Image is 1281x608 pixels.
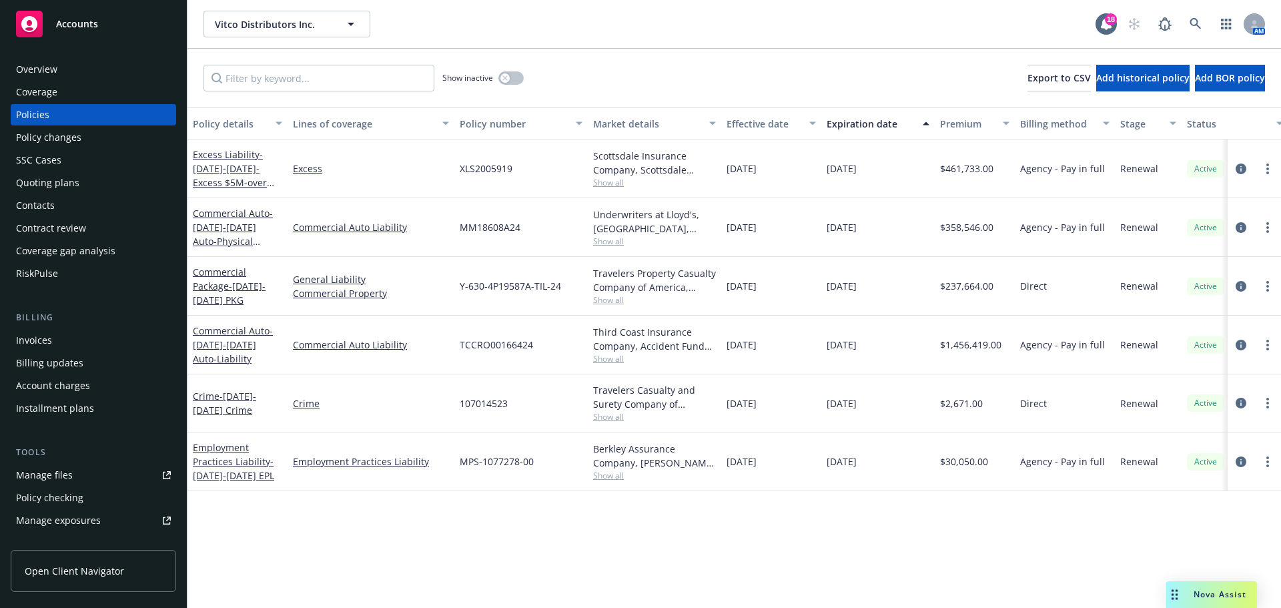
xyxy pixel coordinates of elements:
span: 107014523 [460,396,508,410]
div: Status [1187,117,1268,131]
a: General Liability [293,272,449,286]
a: Policies [11,104,176,125]
a: more [1260,161,1276,177]
div: 18 [1105,13,1117,25]
span: XLS2005919 [460,162,512,176]
span: - [DATE]-[DATE] Auto-Liability [193,324,273,365]
button: Effective date [721,107,821,139]
span: Active [1192,397,1219,409]
div: SSC Cases [16,149,61,171]
div: Manage files [16,465,73,486]
a: Contract review [11,218,176,239]
a: Accounts [11,5,176,43]
a: Commercial Auto Liability [293,338,449,352]
div: Billing [11,311,176,324]
div: Scottsdale Insurance Company, Scottsdale Insurance Company (Nationwide), CRC Group [593,149,716,177]
button: Policy number [454,107,588,139]
a: Policy checking [11,487,176,509]
a: Switch app [1213,11,1240,37]
span: - [DATE]-[DATE] PKG [193,280,266,306]
span: Renewal [1120,279,1158,293]
a: Search [1182,11,1209,37]
span: Active [1192,163,1219,175]
div: Account charges [16,375,90,396]
span: Add BOR policy [1195,71,1265,84]
button: Billing method [1015,107,1115,139]
span: Show all [593,411,716,422]
span: Agency - Pay in full [1020,338,1105,352]
span: Nova Assist [1194,589,1246,600]
div: Policy details [193,117,268,131]
span: Agency - Pay in full [1020,220,1105,234]
a: Billing updates [11,352,176,374]
div: Market details [593,117,701,131]
div: Contract review [16,218,86,239]
span: [DATE] [827,396,857,410]
button: Add BOR policy [1195,65,1265,91]
span: Show all [593,294,716,306]
div: Policies [16,104,49,125]
span: Show all [593,470,716,481]
a: Contacts [11,195,176,216]
a: Quoting plans [11,172,176,194]
div: Travelers Property Casualty Company of America, Travelers Insurance [593,266,716,294]
span: [DATE] [727,162,757,176]
div: Expiration date [827,117,915,131]
a: Excess Liability [193,148,277,217]
div: Installment plans [16,398,94,419]
a: more [1260,278,1276,294]
div: Policy checking [16,487,83,509]
div: Policy number [460,117,568,131]
div: Invoices [16,330,52,351]
span: MM18608A24 [460,220,520,234]
span: $1,456,419.00 [940,338,1001,352]
a: Commercial Package [193,266,266,306]
span: Open Client Navigator [25,564,124,578]
div: Drag to move [1166,581,1183,608]
div: Premium [940,117,995,131]
a: Manage exposures [11,510,176,531]
div: Effective date [727,117,801,131]
button: Nova Assist [1166,581,1257,608]
a: Crime [293,396,449,410]
a: circleInformation [1233,278,1249,294]
span: $30,050.00 [940,454,988,469]
a: Employment Practices Liability [293,454,449,469]
a: Commercial Property [293,286,449,300]
div: Third Coast Insurance Company, Accident Fund Group (AF Group), RT Specialty Insurance Services, L... [593,325,716,353]
span: [DATE] [727,396,757,410]
button: Market details [588,107,721,139]
span: [DATE] [827,338,857,352]
button: Vitco Distributors Inc. [203,11,370,37]
a: Commercial Auto Liability [293,220,449,234]
div: Overview [16,59,57,80]
span: Renewal [1120,220,1158,234]
div: Billing method [1020,117,1095,131]
a: RiskPulse [11,263,176,284]
button: Export to CSV [1027,65,1091,91]
a: circleInformation [1233,220,1249,236]
span: [DATE] [727,338,757,352]
a: Coverage [11,81,176,103]
div: Coverage [16,81,57,103]
a: circleInformation [1233,337,1249,353]
span: Export to CSV [1027,71,1091,84]
span: MPS-1077278-00 [460,454,534,469]
a: more [1260,454,1276,470]
span: [DATE] [727,279,757,293]
span: Direct [1020,279,1047,293]
span: Active [1192,339,1219,351]
button: Add historical policy [1096,65,1190,91]
a: Employment Practices Liability [193,441,274,482]
a: Commercial Auto [193,324,273,365]
span: Show inactive [442,72,493,83]
div: Lines of coverage [293,117,434,131]
a: Report a Bug [1152,11,1178,37]
span: [DATE] [827,162,857,176]
span: Show all [593,353,716,364]
span: Direct [1020,396,1047,410]
button: Lines of coverage [288,107,454,139]
a: more [1260,395,1276,411]
span: Show all [593,236,716,247]
a: Account charges [11,375,176,396]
